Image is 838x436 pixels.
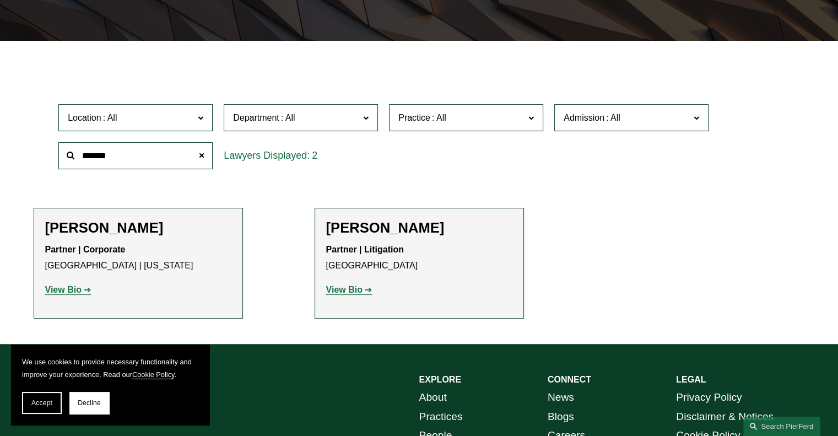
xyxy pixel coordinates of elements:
[326,219,512,236] h2: [PERSON_NAME]
[45,242,231,274] p: [GEOGRAPHIC_DATA] | [US_STATE]
[68,113,101,122] span: Location
[419,388,447,407] a: About
[22,392,62,414] button: Accept
[45,285,91,294] a: View Bio
[45,219,231,236] h2: [PERSON_NAME]
[548,375,591,384] strong: CONNECT
[419,375,461,384] strong: EXPLORE
[326,242,512,274] p: [GEOGRAPHIC_DATA]
[676,407,774,427] a: Disclaimer & Notices
[11,345,209,425] section: Cookie banner
[676,388,742,407] a: Privacy Policy
[548,388,574,407] a: News
[69,392,109,414] button: Decline
[22,356,198,381] p: We use cookies to provide necessary functionality and improve your experience. Read our .
[564,113,604,122] span: Admission
[326,245,404,254] strong: Partner | Litigation
[548,407,574,427] a: Blogs
[326,285,363,294] strong: View Bio
[419,407,463,427] a: Practices
[398,113,430,122] span: Practice
[45,245,126,254] strong: Partner | Corporate
[233,113,279,122] span: Department
[45,285,82,294] strong: View Bio
[743,417,820,436] a: Search this site
[78,399,101,407] span: Decline
[326,285,372,294] a: View Bio
[31,399,52,407] span: Accept
[676,375,706,384] strong: LEGAL
[312,150,317,161] span: 2
[132,370,175,379] a: Cookie Policy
